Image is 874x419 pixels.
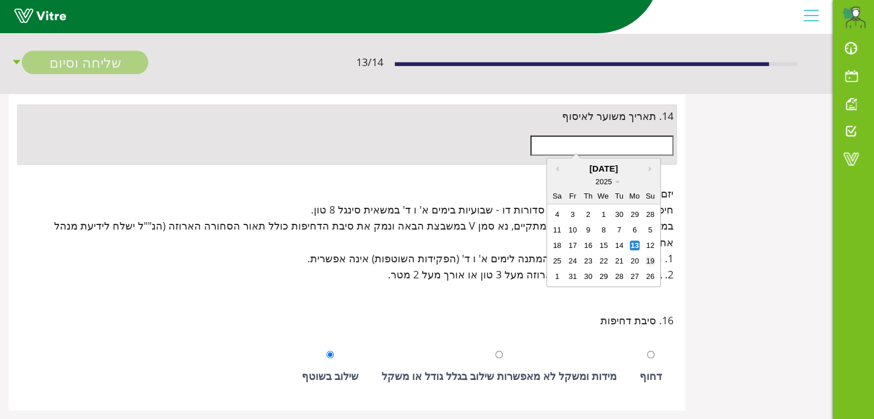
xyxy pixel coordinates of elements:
div: day-12 [645,240,655,250]
div: day-28 [614,271,624,281]
div: Su [645,191,655,201]
div: day-16 [583,240,593,250]
div: day-29 [630,209,640,219]
div: day-19 [645,256,655,266]
span: 2025 [595,177,612,185]
div: day-25 [552,256,562,266]
div: day-18 [552,240,562,250]
span: 13 / 14 [356,55,383,71]
span: caret-down [11,51,22,75]
div: day-28 [645,209,655,219]
div: day-31 [568,271,577,281]
div: day-17 [568,240,577,250]
div: day-24 [568,256,577,266]
div: Tu [614,191,624,201]
img: d79e9f56-8524-49d2-b467-21e72f93baff.png [842,6,865,29]
div: מידות ומשקל לא מאפשרות שילוב בגלל גודל או משקל [382,368,617,384]
div: day-3 [568,209,577,219]
div: day-22 [599,256,609,266]
div: day-27 [630,271,640,281]
div: Th [583,191,593,201]
div: Mo [630,191,640,201]
div: Sa [552,191,562,201]
div: day-30 [583,271,593,281]
div: day-26 [645,271,655,281]
div: שילוב בשוטף [302,368,359,384]
div: day-6 [630,225,640,235]
div: day-29 [599,271,609,281]
button: Next month [649,166,654,172]
div: day-9 [583,225,593,235]
div: month-2025-10 [549,207,658,284]
div: day-30 [614,209,624,219]
div: Fr [568,191,577,201]
div: day-11 [552,225,562,235]
div: day-14 [614,240,624,250]
div: day-1 [599,209,609,219]
div: day-21 [614,256,624,266]
div: day-13 [630,240,640,250]
div: day-8 [599,225,609,235]
span: 14. תאריך משוער לאיסוף [562,108,673,124]
div: day-10 [568,225,577,235]
div: day-23 [583,256,593,266]
span: 16. סיבת דחיפות [600,312,673,328]
button: Previous Month [553,166,559,172]
div: day-1 [552,271,562,281]
span: יזם יקר, חיפה משלמת עבור 2 פקידות סדורות דו - שבועיות בימים א' ו ד' במשאית סינגל 8 טון. במידה ואח... [21,185,673,283]
div: day-5 [645,225,655,235]
div: day-4 [552,209,562,219]
div: דחוף [640,368,662,384]
div: day-15 [599,240,609,250]
div: day-2 [583,209,593,219]
div: day-7 [614,225,624,235]
div: [DATE] [547,162,660,176]
div: day-20 [630,256,640,266]
div: We [599,191,609,201]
